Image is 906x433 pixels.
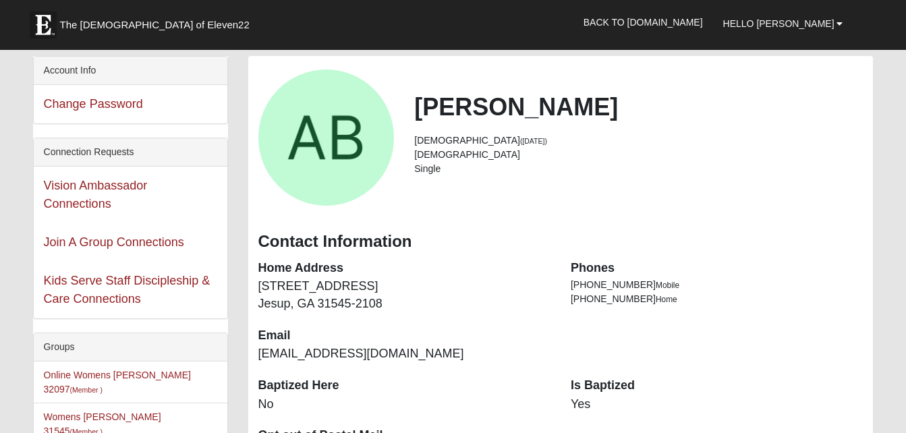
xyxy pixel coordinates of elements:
[656,281,679,290] span: Mobile
[44,235,184,249] a: Join A Group Connections
[44,370,191,395] a: Online Womens [PERSON_NAME] 32097(Member )
[70,386,103,394] small: (Member )
[34,138,227,167] div: Connection Requests
[30,11,57,38] img: Eleven22 logo
[258,278,550,312] dd: [STREET_ADDRESS] Jesup, GA 31545-2108
[414,162,863,176] li: Single
[573,5,713,39] a: Back to [DOMAIN_NAME]
[723,18,834,29] span: Hello [PERSON_NAME]
[414,148,863,162] li: [DEMOGRAPHIC_DATA]
[258,377,550,395] dt: Baptized Here
[23,5,293,38] a: The [DEMOGRAPHIC_DATA] of Eleven22
[571,396,863,413] dd: Yes
[258,232,863,252] h3: Contact Information
[571,377,863,395] dt: Is Baptized
[34,333,227,362] div: Groups
[571,292,863,306] li: [PHONE_NUMBER]
[414,134,863,148] li: [DEMOGRAPHIC_DATA]
[571,278,863,292] li: [PHONE_NUMBER]
[258,396,550,413] dd: No
[258,345,550,363] dd: [EMAIL_ADDRESS][DOMAIN_NAME]
[520,137,547,145] small: ([DATE])
[44,97,143,111] a: Change Password
[571,260,863,277] dt: Phones
[258,69,395,206] a: View Fullsize Photo
[44,274,210,306] a: Kids Serve Staff Discipleship & Care Connections
[656,295,677,304] span: Home
[258,260,550,277] dt: Home Address
[44,179,148,210] a: Vision Ambassador Connections
[60,18,250,32] span: The [DEMOGRAPHIC_DATA] of Eleven22
[414,92,863,121] h2: [PERSON_NAME]
[34,57,227,85] div: Account Info
[258,327,550,345] dt: Email
[713,7,853,40] a: Hello [PERSON_NAME]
